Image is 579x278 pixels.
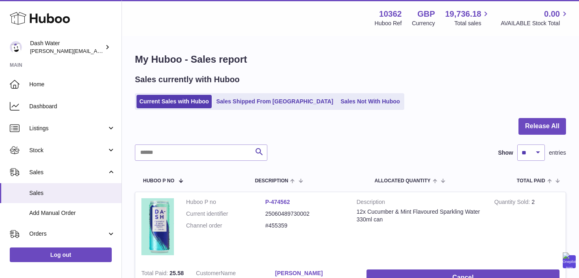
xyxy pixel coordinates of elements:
span: 0.00 [544,9,560,20]
img: 103621727971708.png [141,198,174,255]
span: Home [29,81,115,88]
span: Add Manual Order [29,209,115,217]
a: 19,736.18 Total sales [445,9,490,27]
strong: 10362 [379,9,402,20]
dt: Current identifier [186,210,265,218]
a: P-474562 [265,199,290,205]
span: Description [255,178,288,184]
span: Listings [29,125,107,132]
div: 12x Cucumber & Mint Flavoured Sparkling Water 330ml can [357,208,482,223]
span: Sales [29,189,115,197]
h1: My Huboo - Sales report [135,53,566,66]
strong: Description [357,198,482,208]
td: 2 [488,192,566,263]
span: [PERSON_NAME][EMAIL_ADDRESS][DOMAIN_NAME] [30,48,163,54]
h2: Sales currently with Huboo [135,74,240,85]
strong: GBP [417,9,435,20]
label: Show [498,149,513,157]
dt: Huboo P no [186,198,265,206]
div: Currency [412,20,435,27]
span: Orders [29,230,107,238]
span: entries [549,149,566,157]
span: Customer [196,270,221,276]
span: Huboo P no [143,178,174,184]
dd: 25060489730002 [265,210,345,218]
a: Log out [10,247,112,262]
a: Current Sales with Huboo [137,95,212,108]
span: Total sales [454,20,490,27]
div: Dash Water [30,39,103,55]
a: Sales Not With Huboo [338,95,403,108]
span: Total paid [517,178,545,184]
a: 0.00 AVAILABLE Stock Total [501,9,569,27]
span: Sales [29,169,107,176]
dt: Channel order [186,222,265,230]
span: AVAILABLE Stock Total [501,20,569,27]
a: [PERSON_NAME] [275,269,354,277]
span: Dashboard [29,103,115,110]
span: Stock [29,147,107,154]
dd: #455359 [265,222,345,230]
span: ALLOCATED Quantity [375,178,431,184]
span: 19,736.18 [445,9,481,20]
div: Huboo Ref [375,20,402,27]
button: Release All [518,118,566,135]
span: 25.58 [169,270,184,276]
strong: Quantity Sold [494,199,531,207]
a: Sales Shipped From [GEOGRAPHIC_DATA] [213,95,336,108]
img: james@dash-water.com [10,41,22,53]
